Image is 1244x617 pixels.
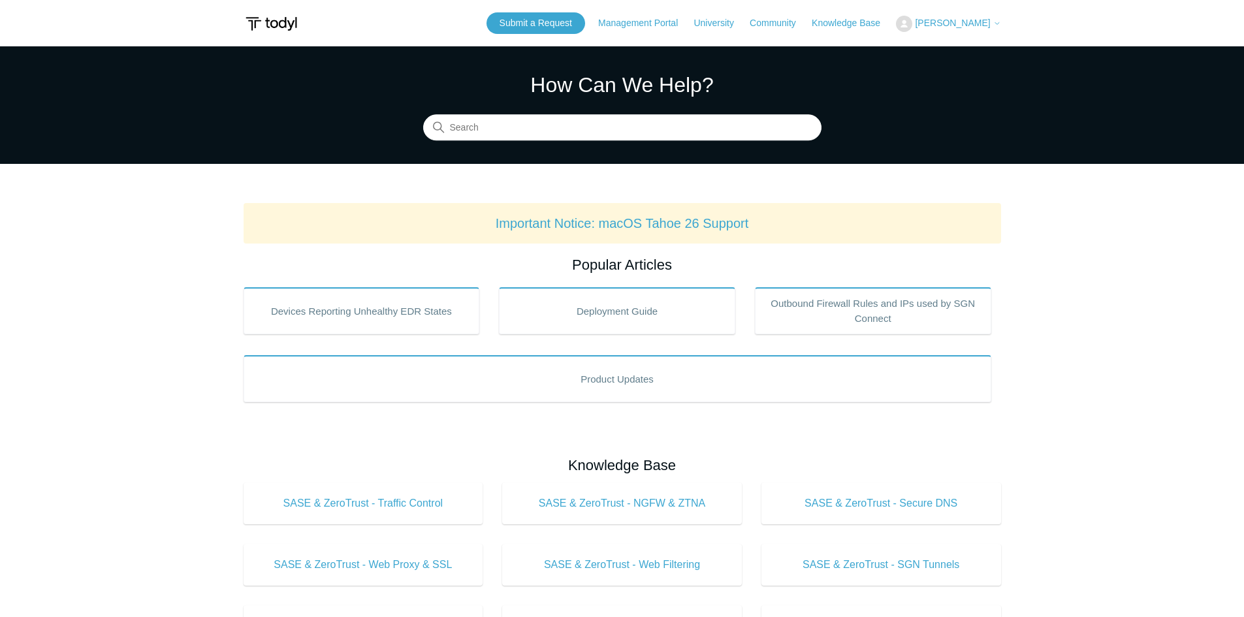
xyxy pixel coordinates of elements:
a: SASE & ZeroTrust - Web Filtering [502,544,742,586]
a: Devices Reporting Unhealthy EDR States [244,287,480,334]
span: [PERSON_NAME] [915,18,990,28]
h2: Knowledge Base [244,454,1001,476]
span: SASE & ZeroTrust - Web Proxy & SSL [263,557,464,573]
span: SASE & ZeroTrust - Traffic Control [263,496,464,511]
img: Todyl Support Center Help Center home page [244,12,299,36]
a: SASE & ZeroTrust - Web Proxy & SSL [244,544,483,586]
a: SASE & ZeroTrust - NGFW & ZTNA [502,483,742,524]
a: Community [750,16,809,30]
a: Important Notice: macOS Tahoe 26 Support [496,216,749,230]
h2: Popular Articles [244,254,1001,276]
a: SASE & ZeroTrust - Secure DNS [761,483,1001,524]
a: Outbound Firewall Rules and IPs used by SGN Connect [755,287,991,334]
span: SASE & ZeroTrust - Secure DNS [781,496,981,511]
a: Deployment Guide [499,287,735,334]
span: SASE & ZeroTrust - SGN Tunnels [781,557,981,573]
a: Submit a Request [486,12,585,34]
a: University [694,16,746,30]
input: Search [423,115,821,141]
span: SASE & ZeroTrust - NGFW & ZTNA [522,496,722,511]
span: SASE & ZeroTrust - Web Filtering [522,557,722,573]
h1: How Can We Help? [423,69,821,101]
a: SASE & ZeroTrust - Traffic Control [244,483,483,524]
button: [PERSON_NAME] [896,16,1000,32]
a: SASE & ZeroTrust - SGN Tunnels [761,544,1001,586]
a: Knowledge Base [812,16,893,30]
a: Management Portal [598,16,691,30]
a: Product Updates [244,355,991,402]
